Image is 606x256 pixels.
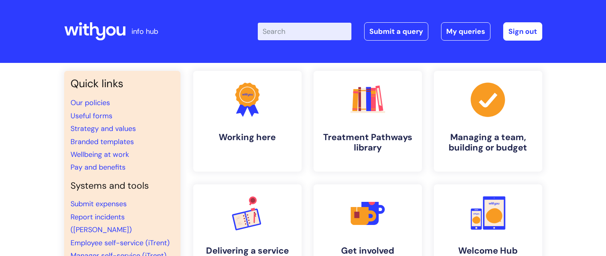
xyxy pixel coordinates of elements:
a: Submit expenses [71,199,127,209]
a: Sign out [503,22,542,41]
a: Report incidents ([PERSON_NAME]) [71,212,132,235]
h4: Managing a team, building or budget [440,132,536,153]
a: Submit a query [364,22,428,41]
a: Pay and benefits [71,162,126,172]
h4: Welcome Hub [440,246,536,256]
h4: Working here [200,132,295,143]
h4: Systems and tools [71,180,174,192]
h4: Treatment Pathways library [320,132,416,153]
a: Strategy and values [71,124,136,133]
a: Wellbeing at work [71,150,129,159]
input: Search [258,23,351,40]
a: Managing a team, building or budget [434,71,542,172]
h4: Delivering a service [200,246,295,256]
a: Useful forms [71,111,112,121]
a: Treatment Pathways library [314,71,422,172]
a: Our policies [71,98,110,107]
h4: Get involved [320,246,416,256]
p: info hub [131,25,158,38]
a: Branded templates [71,137,134,147]
a: Working here [193,71,302,172]
a: My queries [441,22,490,41]
a: Employee self-service (iTrent) [71,238,170,248]
h3: Quick links [71,77,174,90]
div: | - [258,22,542,41]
